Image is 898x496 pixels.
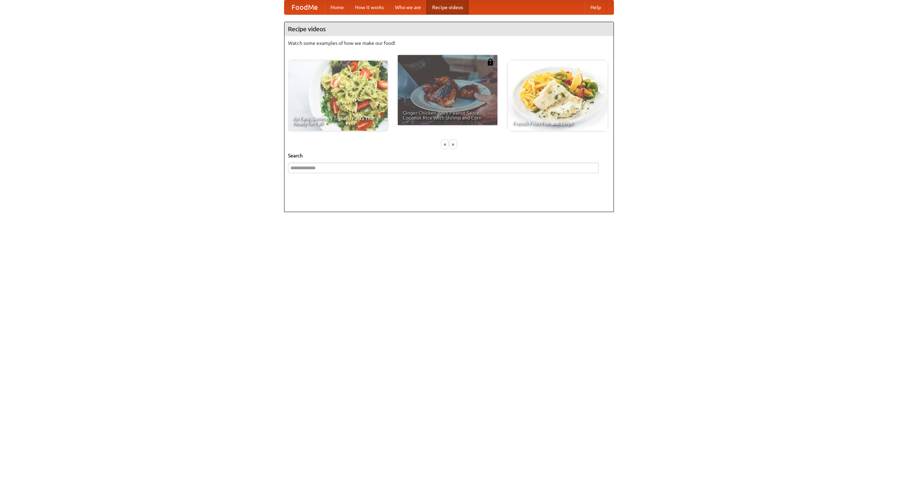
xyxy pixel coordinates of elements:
[288,40,610,47] p: Watch some examples of how we make our food!
[284,22,614,36] h4: Recipe videos
[325,0,349,14] a: Home
[288,61,388,131] a: An Easy, Summery Tomato Pasta That's Ready for Fall
[288,152,610,159] h5: Search
[293,116,383,126] span: An Easy, Summery Tomato Pasta That's Ready for Fall
[427,0,469,14] a: Recipe videos
[450,140,456,149] div: »
[585,0,607,14] a: Help
[389,0,427,14] a: Who we are
[513,121,603,126] span: French Fries Fish and Chips
[284,0,325,14] a: FoodMe
[508,61,608,131] a: French Fries Fish and Chips
[349,0,389,14] a: How it works
[487,59,494,66] img: 483408.png
[442,140,448,149] div: «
